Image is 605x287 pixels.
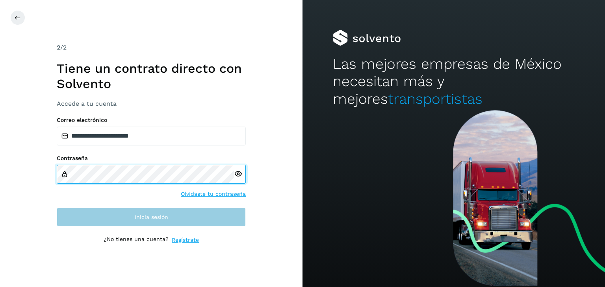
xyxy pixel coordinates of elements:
[333,55,575,108] h2: Las mejores empresas de México necesitan más y mejores
[57,155,246,162] label: Contraseña
[57,208,246,226] button: Inicia sesión
[57,100,246,107] h3: Accede a tu cuenta
[104,236,169,244] p: ¿No tienes una cuenta?
[57,43,246,52] div: /2
[57,117,246,123] label: Correo electrónico
[57,44,60,51] span: 2
[181,190,246,198] a: Olvidaste tu contraseña
[172,236,199,244] a: Regístrate
[57,61,246,91] h1: Tiene un contrato directo con Solvento
[388,90,483,107] span: transportistas
[135,214,168,220] span: Inicia sesión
